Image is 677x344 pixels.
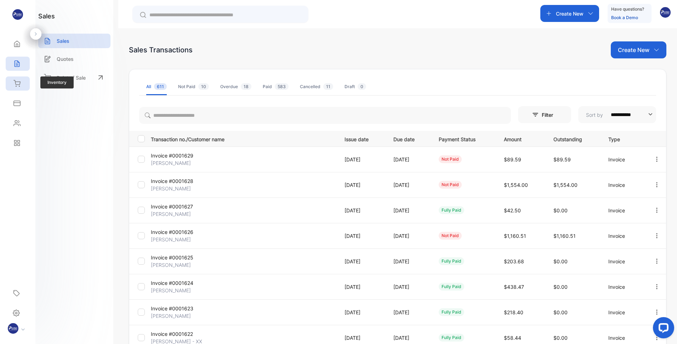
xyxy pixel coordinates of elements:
[12,9,23,20] img: logo
[151,134,336,143] p: Transaction no./Customer name
[647,314,677,344] iframe: LiveChat chat widget
[439,283,464,291] div: fully paid
[151,279,212,287] p: Invoice #0001624
[608,156,639,163] p: Invoice
[220,84,251,90] div: Overdue
[608,181,639,189] p: Invoice
[439,181,462,189] div: not paid
[586,111,603,119] p: Sort by
[198,83,209,90] span: 10
[393,309,424,316] p: [DATE]
[151,287,212,294] p: [PERSON_NAME]
[151,185,212,192] p: [PERSON_NAME]
[553,233,576,239] span: $1,160.51
[345,232,379,240] p: [DATE]
[151,330,212,338] p: Invoice #0001622
[504,233,526,239] span: $1,160.51
[178,84,209,90] div: Not Paid
[358,83,366,90] span: 0
[393,232,424,240] p: [DATE]
[393,134,424,143] p: Due date
[345,283,379,291] p: [DATE]
[504,335,521,341] span: $58.44
[38,52,110,66] a: Quotes
[611,41,666,58] button: Create New
[553,309,568,315] span: $0.00
[38,70,110,85] a: Point of Sale
[439,308,464,316] div: fully paid
[608,283,639,291] p: Invoice
[345,134,379,143] p: Issue date
[504,134,539,143] p: Amount
[345,334,379,342] p: [DATE]
[618,46,649,54] p: Create New
[345,156,379,163] p: [DATE]
[504,309,523,315] span: $218.40
[439,134,489,143] p: Payment Status
[553,182,578,188] span: $1,554.00
[8,323,18,334] img: profile
[608,258,639,265] p: Invoice
[263,84,289,90] div: Paid
[504,156,521,162] span: $89.59
[151,210,212,218] p: [PERSON_NAME]
[439,257,464,265] div: fully paid
[151,261,212,269] p: [PERSON_NAME]
[393,258,424,265] p: [DATE]
[345,258,379,265] p: [DATE]
[393,156,424,163] p: [DATE]
[439,155,462,163] div: not paid
[553,134,594,143] p: Outstanding
[57,74,86,81] p: Point of Sale
[553,284,568,290] span: $0.00
[38,11,55,21] h1: sales
[393,181,424,189] p: [DATE]
[154,83,167,90] span: 611
[151,159,212,167] p: [PERSON_NAME]
[393,334,424,342] p: [DATE]
[38,34,110,48] a: Sales
[608,134,639,143] p: Type
[57,37,69,45] p: Sales
[151,152,212,159] p: Invoice #0001629
[151,177,212,185] p: Invoice #0001628
[275,83,289,90] span: 583
[660,5,671,22] button: avatar
[540,5,599,22] button: Create New
[608,309,639,316] p: Invoice
[151,312,212,320] p: [PERSON_NAME]
[556,10,584,17] p: Create New
[608,334,639,342] p: Invoice
[393,207,424,214] p: [DATE]
[578,106,656,123] button: Sort by
[323,83,333,90] span: 11
[553,258,568,264] span: $0.00
[345,181,379,189] p: [DATE]
[146,84,167,90] div: All
[345,84,366,90] div: Draft
[300,84,333,90] div: Cancelled
[611,6,644,13] p: Have questions?
[40,76,74,88] span: Inventory
[129,45,193,55] div: Sales Transactions
[151,203,212,210] p: Invoice #0001627
[553,207,568,213] span: $0.00
[660,7,671,18] img: avatar
[393,283,424,291] p: [DATE]
[608,232,639,240] p: Invoice
[608,207,639,214] p: Invoice
[553,156,571,162] span: $89.59
[504,284,524,290] span: $438.47
[345,207,379,214] p: [DATE]
[611,15,638,20] a: Book a Demo
[504,258,524,264] span: $203.68
[439,232,462,240] div: not paid
[439,206,464,214] div: fully paid
[151,228,212,236] p: Invoice #0001626
[241,83,251,90] span: 18
[504,207,521,213] span: $42.50
[345,309,379,316] p: [DATE]
[57,55,74,63] p: Quotes
[553,335,568,341] span: $0.00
